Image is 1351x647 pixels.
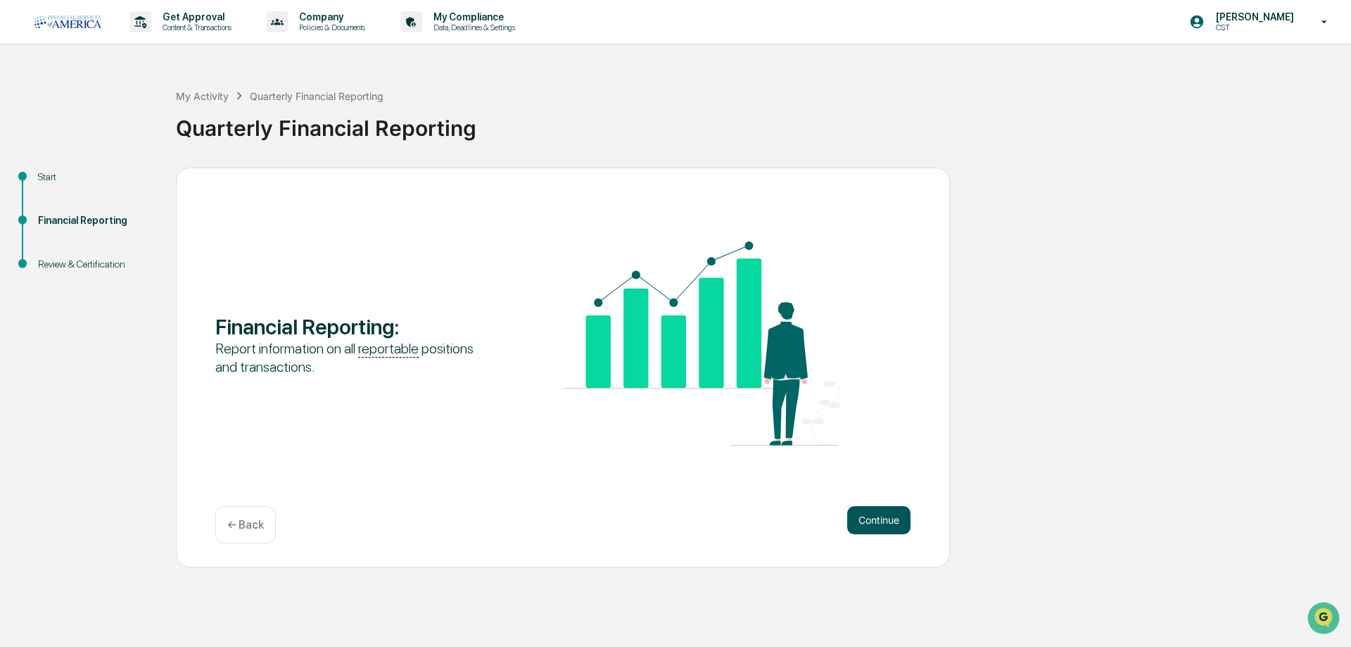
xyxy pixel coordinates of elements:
button: Start new chat [239,112,256,129]
div: Start [38,170,153,184]
div: We're available if you need us! [48,122,178,133]
p: ← Back [227,518,264,532]
p: Get Approval [151,11,239,23]
p: Content & Transactions [151,23,239,32]
div: Start new chat [48,108,231,122]
div: Quarterly Financial Reporting [176,104,1344,141]
p: Policies & Documents [288,23,372,32]
p: Company [288,11,372,23]
span: Pylon [140,239,170,249]
a: Powered byPylon [99,238,170,249]
span: Attestations [116,177,175,191]
span: Data Lookup [28,204,89,218]
span: Preclearance [28,177,91,191]
p: [PERSON_NAME] [1205,11,1301,23]
a: 🗄️Attestations [96,172,180,197]
p: My Compliance [422,11,522,23]
button: Continue [847,506,911,534]
img: 1746055101610-c473b297-6a78-478c-a979-82029cc54cd1 [14,108,39,133]
div: 🖐️ [14,179,25,190]
div: Financial Reporting : [215,314,493,339]
p: How can we help? [14,30,256,52]
iframe: Open customer support [1306,601,1344,639]
a: 🔎Data Lookup [8,199,94,224]
div: Review & Certification [38,257,153,272]
a: 🖐️Preclearance [8,172,96,197]
p: Data, Deadlines & Settings [422,23,522,32]
div: Quarterly Financial Reporting [250,90,383,102]
div: My Activity [176,90,229,102]
div: Financial Reporting [38,213,153,228]
div: 🔎 [14,206,25,217]
img: Financial Reporting [563,241,841,446]
div: 🗄️ [102,179,113,190]
p: CST [1205,23,1301,32]
u: reportable [358,340,419,358]
img: logo [34,15,101,28]
div: Report information on all positions and transactions. [215,339,493,376]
